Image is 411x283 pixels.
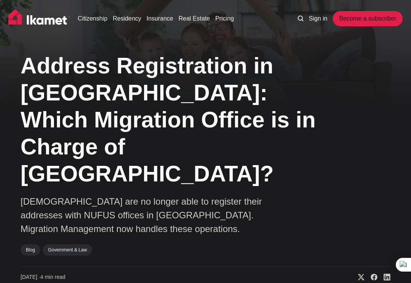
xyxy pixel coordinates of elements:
span: [DATE] ∙ [21,274,40,280]
a: Real Estate [179,14,210,23]
a: Citizenship [78,14,107,23]
a: Blog [21,244,40,256]
p: [DEMOGRAPHIC_DATA] are no longer able to register their addresses with NUFUS offices in [GEOGRAPH... [21,195,286,236]
a: Insurance [147,14,173,23]
a: Government & Law [43,244,92,256]
a: Share on Facebook [365,273,378,281]
a: Share on X [352,273,365,281]
time: 4 min read [21,273,65,281]
a: Sign in [309,14,327,23]
a: Become a subscriber [333,11,403,26]
img: Ikamet home [8,9,71,28]
h1: Address Registration in [GEOGRAPHIC_DATA]: Which Migration Office is in Charge of [GEOGRAPHIC_DATA]? [21,52,324,187]
a: Residency [113,14,141,23]
a: Pricing [215,14,234,23]
a: Share on Linkedin [378,273,390,281]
